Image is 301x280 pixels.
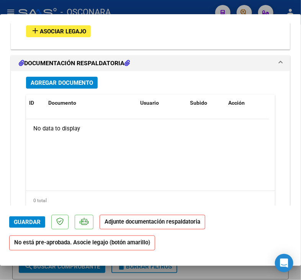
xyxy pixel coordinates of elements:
[26,25,91,37] button: Asociar Legajo
[9,236,155,250] strong: No está pre-aprobada. Asocie legajo (botón amarillo)
[31,79,93,86] span: Agregar Documento
[225,95,263,111] datatable-header-cell: Acción
[31,26,40,35] mat-icon: add
[26,77,98,89] button: Agregar Documento
[26,95,45,111] datatable-header-cell: ID
[187,95,225,111] datatable-header-cell: Subido
[26,119,269,138] div: No data to display
[45,95,137,111] datatable-header-cell: Documento
[11,71,290,240] div: DOCUMENTACIÓN RESPALDATORIA
[11,56,290,71] mat-expansion-panel-header: DOCUMENTACIÓN RESPALDATORIA
[105,218,200,225] strong: Adjunte documentación respaldatoria
[228,100,245,106] span: Acción
[11,20,290,49] div: PREAPROBACIÓN PARA INTEGRACION
[14,219,41,226] span: Guardar
[26,191,275,210] div: 0 total
[19,59,130,68] h1: DOCUMENTACIÓN RESPALDATORIA
[140,100,159,106] span: Usuario
[275,254,293,272] div: Open Intercom Messenger
[9,216,45,228] button: Guardar
[137,95,187,111] datatable-header-cell: Usuario
[29,100,34,106] span: ID
[48,100,76,106] span: Documento
[40,28,86,35] span: Asociar Legajo
[190,100,207,106] span: Subido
